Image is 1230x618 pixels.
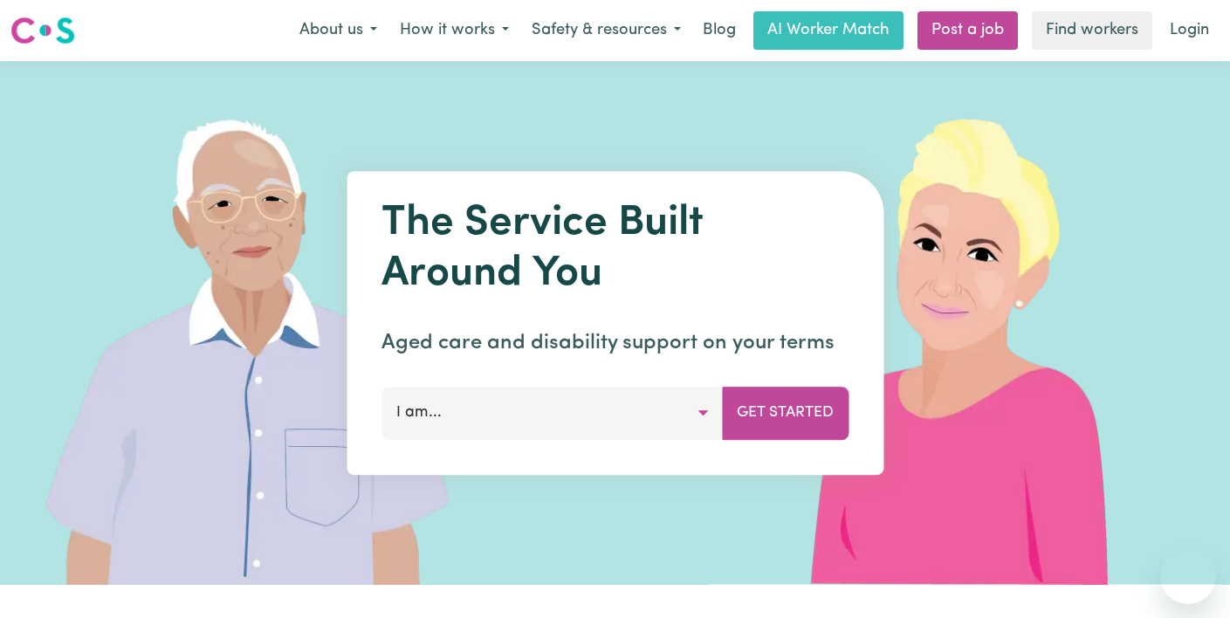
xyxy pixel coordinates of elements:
[381,199,849,299] h1: The Service Built Around You
[10,15,75,46] img: Careseekers logo
[10,10,75,51] a: Careseekers logo
[520,12,692,49] button: Safety & resources
[381,387,723,439] button: I am...
[722,387,849,439] button: Get Started
[288,12,388,49] button: About us
[388,12,520,49] button: How it works
[381,327,849,359] p: Aged care and disability support on your terms
[917,11,1018,50] a: Post a job
[692,11,746,50] a: Blog
[753,11,904,50] a: AI Worker Match
[1160,548,1216,604] iframe: Button to launch messaging window
[1032,11,1152,50] a: Find workers
[1159,11,1220,50] a: Login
